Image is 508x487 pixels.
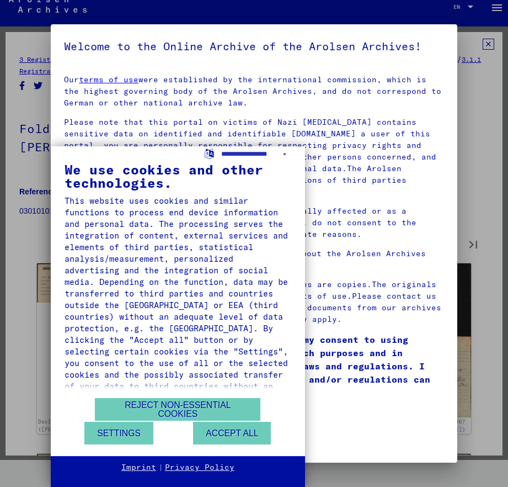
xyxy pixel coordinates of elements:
div: We use cookies and other technologies. [65,163,291,189]
a: Privacy Policy [165,462,234,473]
button: Accept all [193,422,271,444]
div: This website uses cookies and similar functions to process end device information and personal da... [65,195,291,404]
a: Imprint [121,462,156,473]
button: Reject non-essential cookies [95,398,260,421]
button: Settings [84,422,153,444]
